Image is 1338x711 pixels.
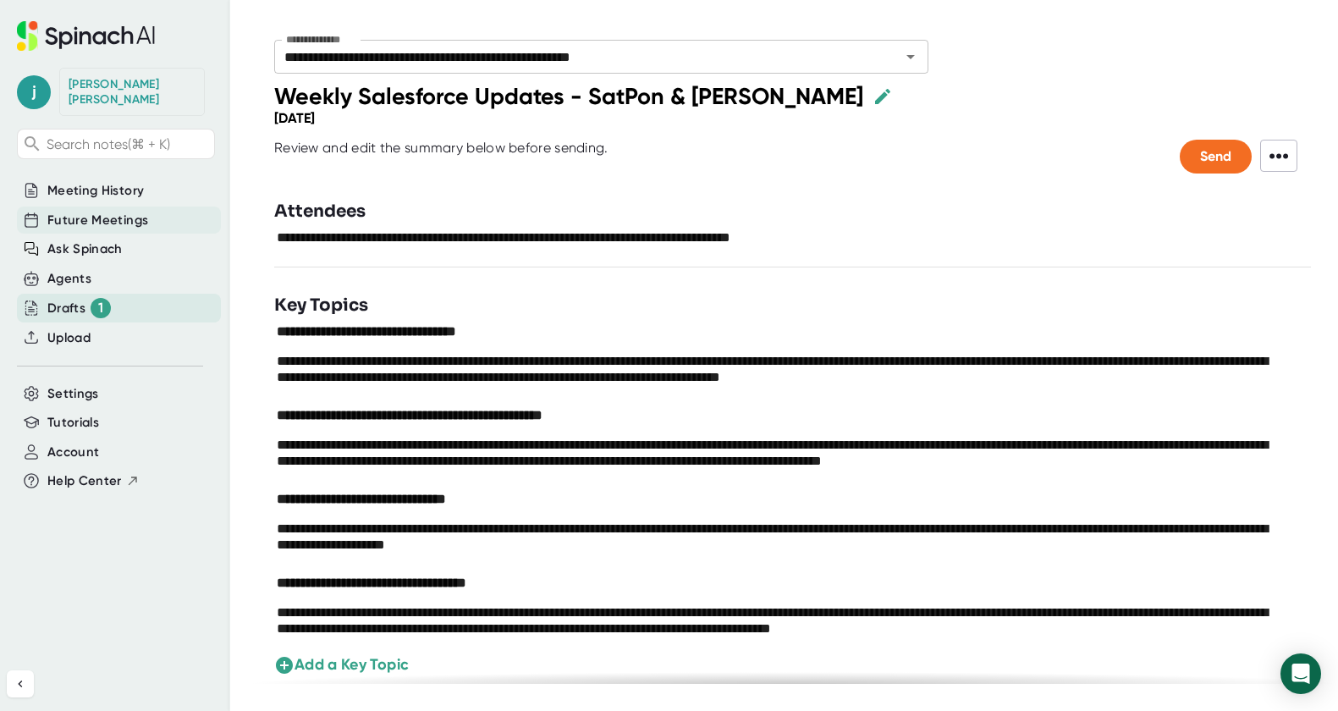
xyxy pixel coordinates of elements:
[1200,148,1231,164] span: Send
[274,82,863,110] div: Weekly Salesforce Updates - SatPon & [PERSON_NAME]
[1260,140,1297,172] span: •••
[47,211,148,230] button: Future Meetings
[47,298,111,318] div: Drafts
[69,77,195,107] div: Jason Stewart
[899,45,922,69] button: Open
[47,413,99,433] button: Tutorials
[47,136,210,152] span: Search notes (⌘ + K)
[91,298,111,318] div: 1
[47,181,144,201] button: Meeting History
[47,384,99,404] button: Settings
[1180,140,1252,174] button: Send
[47,269,91,289] button: Agents
[274,140,608,174] div: Review and edit the summary below before sending.
[47,471,122,491] span: Help Center
[47,298,111,318] button: Drafts 1
[7,670,34,697] button: Collapse sidebar
[1280,653,1321,694] div: Open Intercom Messenger
[47,328,91,348] button: Upload
[47,240,123,259] button: Ask Spinach
[17,75,51,109] span: j
[47,471,140,491] button: Help Center
[47,443,99,462] button: Account
[274,110,315,126] div: [DATE]
[274,653,409,676] button: Add a Key Topic
[274,199,366,224] h3: Attendees
[274,293,368,318] h3: Key Topics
